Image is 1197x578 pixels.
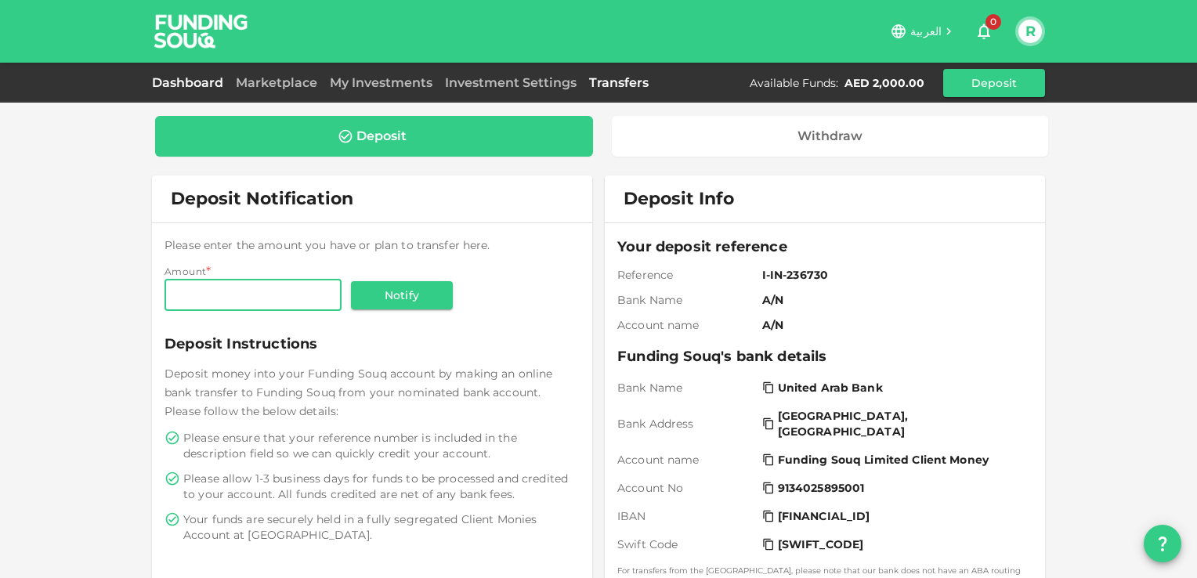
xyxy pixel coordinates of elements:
a: Dashboard [152,75,230,90]
span: Please enter the amount you have or plan to transfer here. [165,238,490,252]
a: Investment Settings [439,75,583,90]
span: Deposit Instructions [165,333,580,355]
span: Reference [617,267,756,283]
a: Deposit [155,116,593,157]
div: Withdraw [797,128,862,144]
span: Your funds are securely held in a fully segregated Client Monies Account at [GEOGRAPHIC_DATA]. [183,511,577,543]
a: Marketplace [230,75,324,90]
span: 9134025895001 [778,480,865,496]
button: Deposit [943,69,1045,97]
span: Your deposit reference [617,236,1032,258]
button: question [1144,525,1181,562]
span: 0 [985,14,1001,30]
input: amount [165,280,342,311]
span: [FINANCIAL_ID] [778,508,870,524]
div: AED 2,000.00 [844,75,924,91]
div: Available Funds : [750,75,838,91]
span: I-IN-236730 [762,267,1026,283]
span: A/N [762,292,1026,308]
span: Deposit Info [624,188,734,210]
div: Deposit [356,128,407,144]
button: 0 [968,16,1000,47]
span: [SWIFT_CODE] [778,536,864,552]
a: My Investments [324,75,439,90]
span: Bank Address [617,416,756,432]
span: Deposit money into your Funding Souq account by making an online bank transfer to Funding Souq fr... [165,367,552,418]
span: Please allow 1-3 business days for funds to be processed and credited to your account. All funds ... [183,471,577,502]
span: Swift Code [617,536,756,552]
span: Amount [165,266,206,277]
span: A/N [762,317,1026,333]
button: R [1018,20,1042,43]
span: العربية [910,24,942,38]
a: Withdraw [612,116,1049,157]
span: Bank Name [617,380,756,396]
span: Please ensure that your reference number is included in the description field so we can quickly c... [183,430,577,461]
span: Account name [617,317,756,333]
span: Funding Souq's bank details [617,345,1032,367]
span: Account name [617,452,756,468]
span: Funding Souq Limited Client Money [778,452,989,468]
span: United Arab Bank [778,380,883,396]
span: Deposit Notification [171,188,353,209]
span: Bank Name [617,292,756,308]
button: Notify [351,281,453,309]
span: [GEOGRAPHIC_DATA], [GEOGRAPHIC_DATA] [778,408,1023,439]
span: Account No [617,480,756,496]
a: Transfers [583,75,655,90]
span: IBAN [617,508,756,524]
